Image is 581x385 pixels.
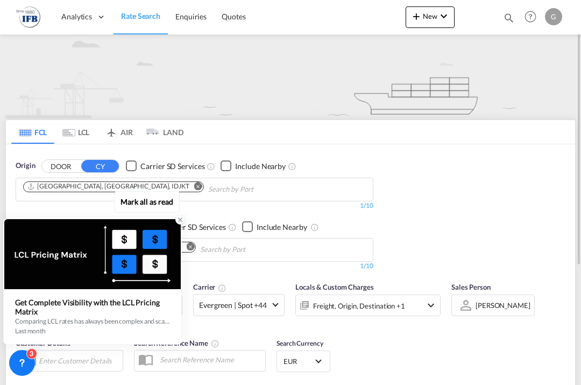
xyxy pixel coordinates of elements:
[175,12,207,21] span: Enquiries
[208,181,310,198] input: Chips input.
[410,12,450,20] span: New
[126,160,204,172] md-checkbox: Checkbox No Ink
[503,12,515,24] md-icon: icon-magnify
[22,178,315,198] md-chips-wrap: Chips container. Use arrow keys to select chips.
[313,298,405,313] div: Freight Origin Destination Factory Stuffing
[42,160,80,172] button: DOOR
[288,162,296,171] md-icon: Unchecked: Ignores neighbouring ports when fetching rates.Checked : Includes neighbouring ports w...
[228,223,237,232] md-icon: Unchecked: Search for CY (Container Yard) services for all selected carriers.Checked : Search for...
[16,160,35,171] span: Origin
[437,10,450,23] md-icon: icon-chevron-down
[257,222,307,233] div: Include Nearby
[521,8,540,26] span: Help
[207,162,215,171] md-icon: Unchecked: Search for CY (Container Yard) services for all selected carriers.Checked : Search for...
[284,356,314,366] span: EUR
[406,6,455,28] button: icon-plus 400-fgNewicon-chevron-down
[154,352,265,368] input: Search Reference Name
[121,11,160,20] span: Rate Search
[218,284,226,292] md-icon: The selected Trucker/Carrierwill be displayed in the rate results If the rates are from another f...
[61,11,92,22] span: Analytics
[11,120,54,144] md-tab-item: FCL
[39,353,119,369] input: Enter Customer Details
[105,126,118,134] md-icon: icon-airplane
[16,201,373,211] div: 1/10
[221,160,286,172] md-checkbox: Checkbox No Ink
[162,222,226,233] div: Carrier SD Services
[424,299,437,312] md-icon: icon-chevron-down
[295,295,441,316] div: Freight Origin Destination Factory Stuffingicon-chevron-down
[451,283,491,291] span: Sales Person
[503,12,515,28] div: icon-magnify
[545,8,562,25] div: G
[277,339,323,347] span: Search Currency
[235,161,286,172] div: Include Nearby
[193,283,226,291] span: Carrier
[16,5,40,29] img: de31bbe0256b11eebba44b54815f083d.png
[27,182,189,191] div: Jakarta, Java, IDJKT
[5,34,576,118] img: new-FCL.png
[282,353,324,369] md-select: Select Currency: € EUREuro
[211,339,219,348] md-icon: Your search will be saved by the below given name
[16,262,373,271] div: 1/10
[521,8,545,27] div: Help
[410,10,423,23] md-icon: icon-plus 400-fg
[140,120,183,144] md-tab-item: LAND
[474,297,532,313] md-select: Sales Person: Gaelle Begou
[242,221,307,232] md-checkbox: Checkbox No Ink
[81,160,119,172] button: CY
[199,300,269,311] span: Evergreen | Spot +44
[140,161,204,172] div: Carrier SD Services
[97,120,140,144] md-tab-item: AIR
[310,223,319,232] md-icon: Unchecked: Ignores neighbouring ports when fetching rates.Checked : Includes neighbouring ports w...
[187,182,203,193] button: Remove
[54,120,97,144] md-tab-item: LCL
[476,301,530,310] div: [PERSON_NAME]
[27,182,192,191] div: Press delete to remove this chip.
[295,283,374,291] span: Locals & Custom Charges
[11,120,183,144] md-pagination-wrapper: Use the left and right arrow keys to navigate between tabs
[222,12,245,21] span: Quotes
[200,241,302,258] input: Chips input.
[147,221,226,232] md-checkbox: Checkbox No Ink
